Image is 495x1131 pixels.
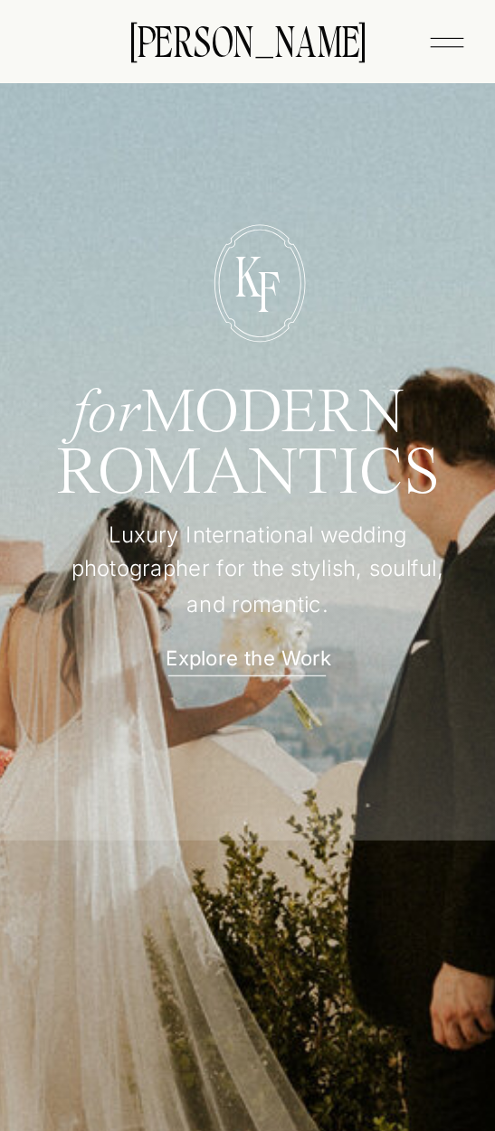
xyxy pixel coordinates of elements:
p: Luxury International wedding photographer for the stylish, soulful, and romantic. [57,517,458,619]
h1: ROMANTICS [46,447,448,505]
i: for [72,383,140,445]
p: K [198,249,299,303]
a: Explore the Work [122,643,375,672]
a: [PERSON_NAME] [105,22,391,70]
h1: MODERN [56,386,421,436]
p: F [218,264,319,318]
